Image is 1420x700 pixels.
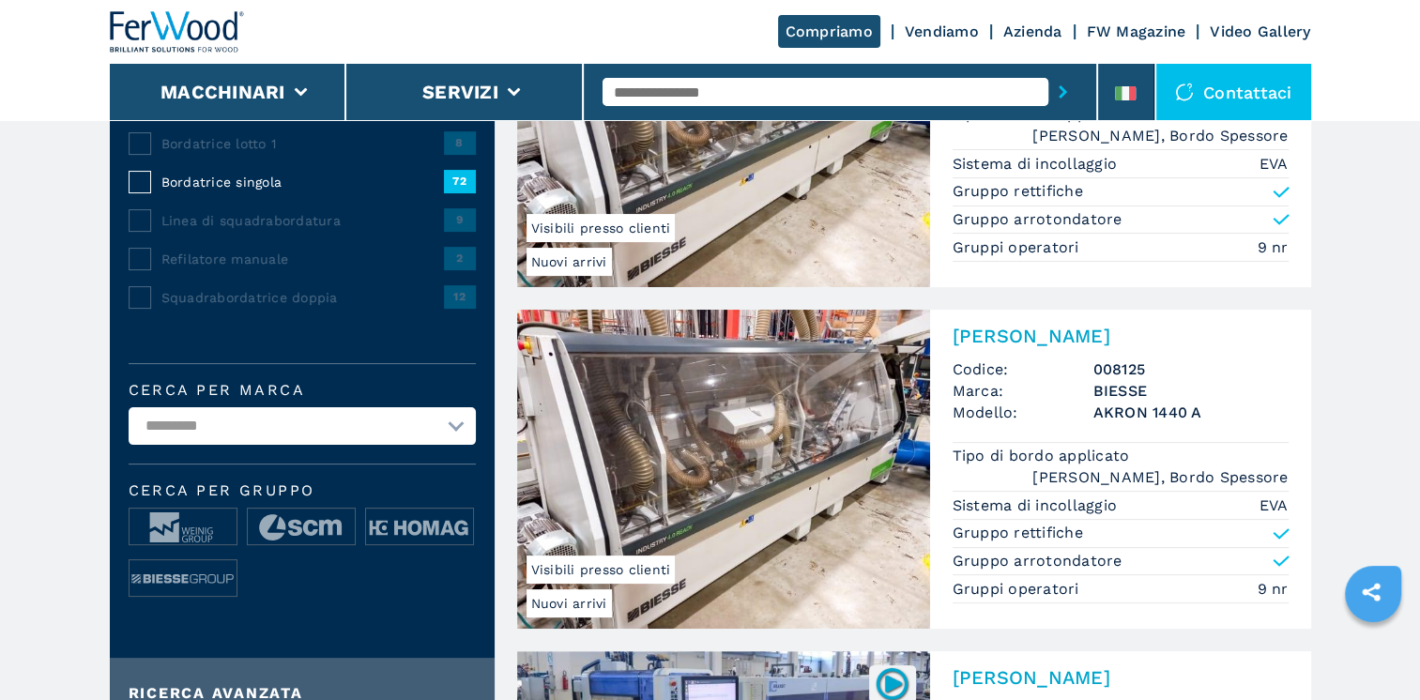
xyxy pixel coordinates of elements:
[161,288,444,307] span: Squadrabordatrice doppia
[130,560,237,598] img: image
[953,237,1084,258] p: Gruppi operatori
[953,154,1122,175] p: Sistema di incollaggio
[953,666,1289,689] h2: [PERSON_NAME]
[1175,83,1194,101] img: Contattaci
[161,211,444,230] span: Linea di squadrabordatura
[1048,70,1077,114] button: submit-button
[1348,569,1395,616] a: sharethis
[161,134,444,153] span: Bordatrice lotto 1
[953,495,1122,516] p: Sistema di incollaggio
[1087,23,1186,40] a: FW Magazine
[1156,64,1311,120] div: Contattaci
[953,551,1122,571] p: Gruppo arrotondatore
[905,23,979,40] a: Vendiamo
[953,446,1135,466] p: Tipo di bordo applicato
[129,483,476,498] span: Cerca per Gruppo
[1260,495,1289,516] em: EVA
[1258,236,1289,258] em: 9 nr
[1260,153,1289,175] em: EVA
[129,383,476,398] label: Cerca per marca
[161,173,444,191] span: Bordatrice singola
[1210,23,1310,40] a: Video Gallery
[527,248,612,276] span: Nuovi arrivi
[444,170,476,192] span: 72
[130,509,237,546] img: image
[953,209,1122,230] p: Gruppo arrotondatore
[1258,578,1289,600] em: 9 nr
[953,579,1084,600] p: Gruppi operatori
[366,509,473,546] img: image
[1340,616,1406,686] iframe: Chat
[444,247,476,269] span: 2
[444,208,476,231] span: 9
[527,214,676,242] span: Visibili presso clienti
[953,380,1093,402] span: Marca:
[1032,125,1288,146] em: [PERSON_NAME], Bordo Spessore
[1003,23,1062,40] a: Azienda
[1093,380,1289,402] h3: BIESSE
[1093,358,1289,380] h3: 008125
[444,131,476,154] span: 8
[517,310,930,629] img: Bordatrice Singola BIESSE AKRON 1440 A
[1093,402,1289,423] h3: AKRON 1440 A
[444,285,476,308] span: 12
[778,15,880,48] a: Compriamo
[953,325,1289,347] h2: [PERSON_NAME]
[110,11,245,53] img: Ferwood
[161,250,444,268] span: Refilatore manuale
[1032,466,1288,488] em: [PERSON_NAME], Bordo Spessore
[248,509,355,546] img: image
[160,81,285,103] button: Macchinari
[953,523,1083,543] p: Gruppo rettifiche
[527,555,676,584] span: Visibili presso clienti
[953,181,1083,202] p: Gruppo rettifiche
[953,402,1093,423] span: Modello:
[527,589,612,617] span: Nuovi arrivi
[422,81,498,103] button: Servizi
[953,358,1093,380] span: Codice:
[517,310,1311,629] a: Bordatrice Singola BIESSE AKRON 1440 ANuovi arriviVisibili presso clienti[PERSON_NAME]Codice:0081...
